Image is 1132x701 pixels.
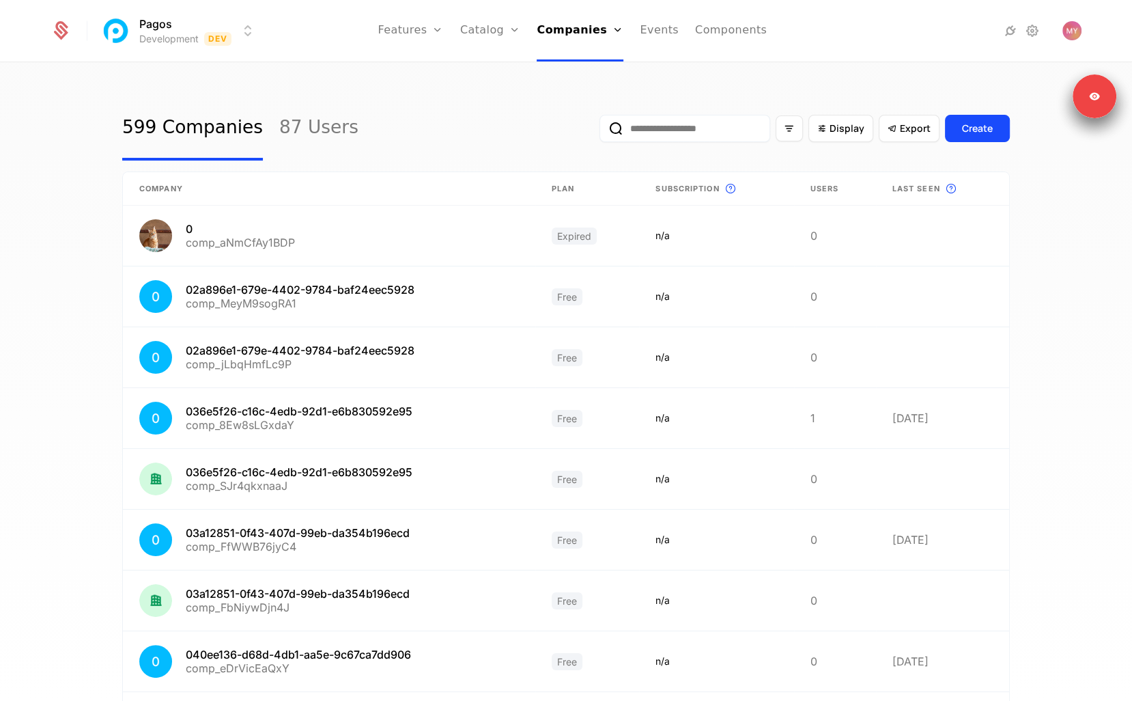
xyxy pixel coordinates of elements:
[776,115,803,141] button: Filter options
[830,122,864,135] span: Display
[900,122,931,135] span: Export
[945,115,1010,142] button: Create
[535,172,640,206] th: Plan
[794,172,876,206] th: Users
[879,115,939,142] button: Export
[1002,23,1019,39] a: Integrations
[655,183,719,195] span: Subscription
[104,16,257,46] button: Select environment
[808,115,873,142] button: Display
[122,96,263,161] a: 599 Companies
[279,96,358,161] a: 87 Users
[204,32,232,46] span: Dev
[1062,21,1081,40] button: Open user button
[962,122,993,135] div: Create
[1024,23,1041,39] a: Settings
[892,183,940,195] span: Last seen
[1062,21,1081,40] img: Max Yefimovich
[100,14,132,47] img: Pagos
[139,32,199,46] div: Development
[139,16,172,32] span: Pagos
[123,172,535,206] th: Company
